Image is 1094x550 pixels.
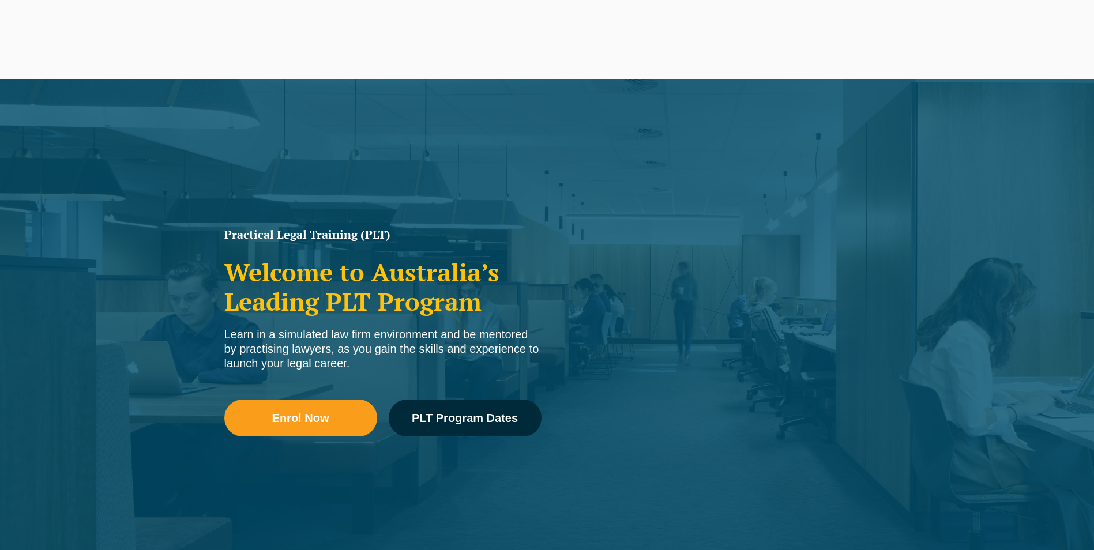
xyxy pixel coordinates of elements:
[224,400,377,436] a: Enrol Now
[224,229,542,240] h1: Practical Legal Training (PLT)
[224,327,542,371] div: Learn in a simulated law firm environment and be mentored by practising lawyers, as you gain the ...
[389,400,542,436] a: PLT Program Dates
[412,412,518,424] span: PLT Program Dates
[224,258,542,316] h2: Welcome to Australia’s Leading PLT Program
[272,412,329,424] span: Enrol Now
